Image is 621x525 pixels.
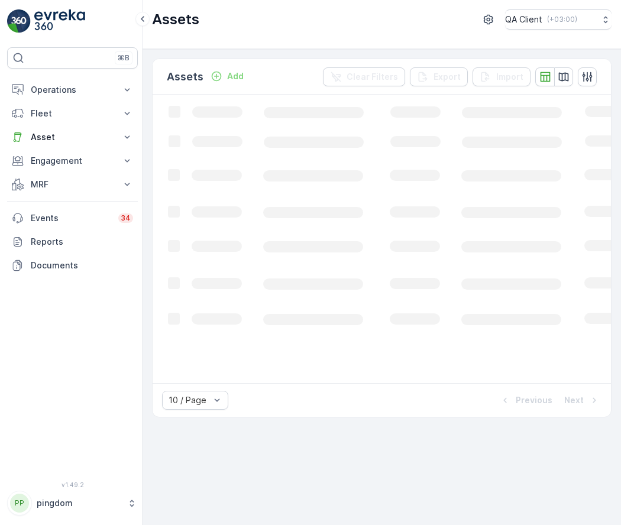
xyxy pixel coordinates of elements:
[31,236,133,248] p: Reports
[410,67,468,86] button: Export
[347,71,398,83] p: Clear Filters
[323,67,405,86] button: Clear Filters
[227,70,244,82] p: Add
[434,71,461,83] p: Export
[37,497,121,509] p: pingdom
[7,230,138,254] a: Reports
[31,179,114,190] p: MRF
[564,394,584,406] p: Next
[7,206,138,230] a: Events34
[7,254,138,277] a: Documents
[121,213,131,223] p: 34
[7,9,31,33] img: logo
[496,71,523,83] p: Import
[7,125,138,149] button: Asset
[7,491,138,516] button: PPpingdom
[505,9,612,30] button: QA Client(+03:00)
[206,69,248,83] button: Add
[7,102,138,125] button: Fleet
[7,481,138,488] span: v 1.49.2
[505,14,542,25] p: QA Client
[31,260,133,271] p: Documents
[498,393,554,407] button: Previous
[31,108,114,119] p: Fleet
[118,53,130,63] p: ⌘B
[516,394,552,406] p: Previous
[563,393,601,407] button: Next
[7,173,138,196] button: MRF
[10,494,29,513] div: PP
[31,131,114,143] p: Asset
[31,155,114,167] p: Engagement
[473,67,531,86] button: Import
[7,78,138,102] button: Operations
[7,149,138,173] button: Engagement
[34,9,85,33] img: logo_light-DOdMpM7g.png
[167,69,203,85] p: Assets
[152,10,199,29] p: Assets
[31,212,111,224] p: Events
[547,15,577,24] p: ( +03:00 )
[31,84,114,96] p: Operations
